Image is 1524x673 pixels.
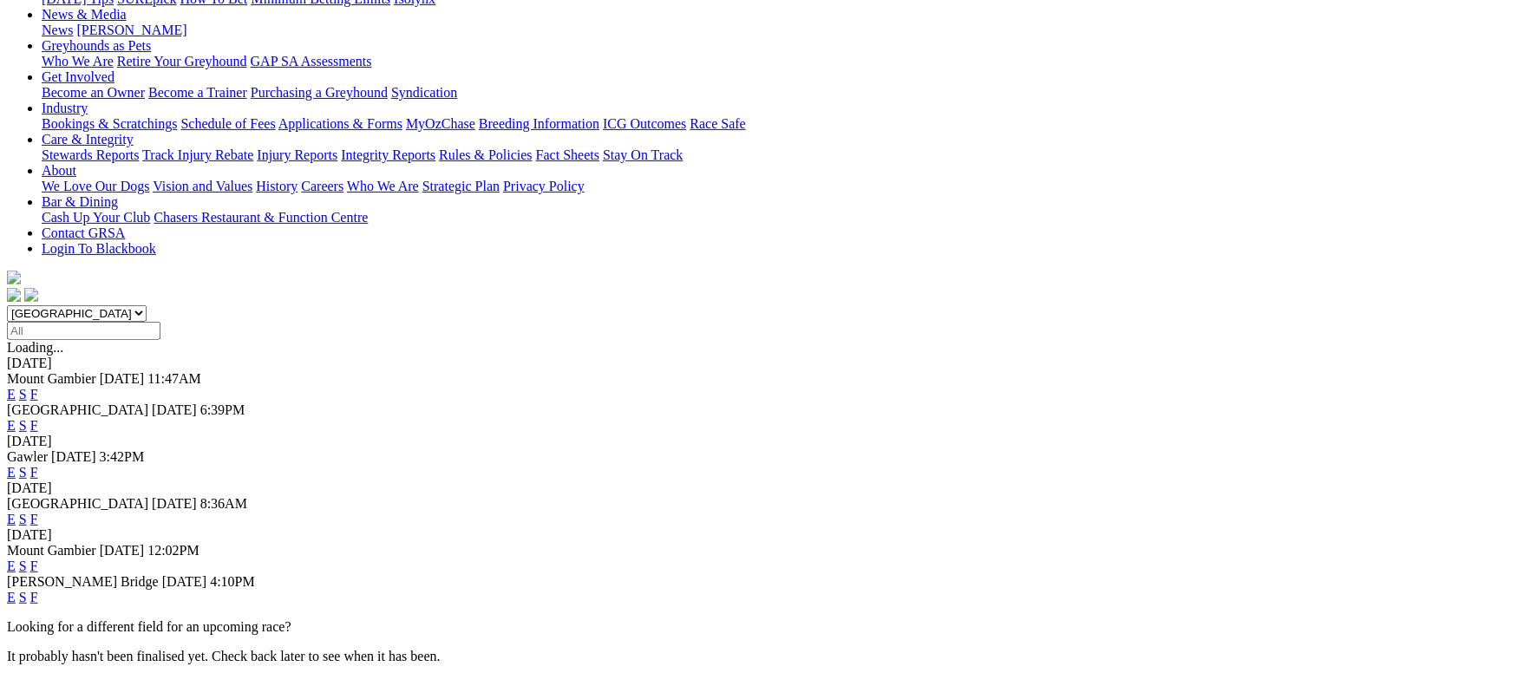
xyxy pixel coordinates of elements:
[42,210,1517,225] div: Bar & Dining
[153,179,252,193] a: Vision and Values
[42,85,145,100] a: Become an Owner
[117,54,247,69] a: Retire Your Greyhound
[42,163,76,178] a: About
[42,69,114,84] a: Get Involved
[7,559,16,573] a: E
[30,512,38,526] a: F
[7,356,1517,371] div: [DATE]
[42,85,1517,101] div: Get Involved
[603,147,683,162] a: Stay On Track
[406,116,475,131] a: MyOzChase
[142,147,253,162] a: Track Injury Rebate
[154,210,368,225] a: Chasers Restaurant & Function Centre
[42,54,1517,69] div: Greyhounds as Pets
[100,449,145,464] span: 3:42PM
[42,132,134,147] a: Care & Integrity
[152,496,197,511] span: [DATE]
[42,194,118,209] a: Bar & Dining
[7,512,16,526] a: E
[7,402,148,417] span: [GEOGRAPHIC_DATA]
[251,85,388,100] a: Purchasing a Greyhound
[42,23,1517,38] div: News & Media
[7,288,21,302] img: facebook.svg
[162,574,207,589] span: [DATE]
[30,465,38,480] a: F
[257,147,337,162] a: Injury Reports
[100,371,145,386] span: [DATE]
[7,449,48,464] span: Gawler
[19,512,27,526] a: S
[42,7,127,22] a: News & Media
[479,116,599,131] a: Breeding Information
[42,179,1517,194] div: About
[503,179,585,193] a: Privacy Policy
[391,85,457,100] a: Syndication
[278,116,402,131] a: Applications & Forms
[200,402,245,417] span: 6:39PM
[536,147,599,162] a: Fact Sheets
[42,23,73,37] a: News
[147,543,199,558] span: 12:02PM
[148,85,247,100] a: Become a Trainer
[147,371,201,386] span: 11:47AM
[24,288,38,302] img: twitter.svg
[7,649,441,663] partial: It probably hasn't been finalised yet. Check back later to see when it has been.
[19,465,27,480] a: S
[200,496,247,511] span: 8:36AM
[42,210,150,225] a: Cash Up Your Club
[7,619,1517,635] p: Looking for a different field for an upcoming race?
[19,387,27,402] a: S
[42,179,149,193] a: We Love Our Dogs
[7,387,16,402] a: E
[152,402,197,417] span: [DATE]
[42,116,177,131] a: Bookings & Scratchings
[7,371,96,386] span: Mount Gambier
[7,418,16,433] a: E
[76,23,186,37] a: [PERSON_NAME]
[19,418,27,433] a: S
[7,480,1517,496] div: [DATE]
[7,434,1517,449] div: [DATE]
[7,590,16,604] a: E
[7,496,148,511] span: [GEOGRAPHIC_DATA]
[439,147,533,162] a: Rules & Policies
[30,387,38,402] a: F
[42,225,125,240] a: Contact GRSA
[256,179,298,193] a: History
[42,147,1517,163] div: Care & Integrity
[7,322,160,340] input: Select date
[30,559,38,573] a: F
[42,116,1517,132] div: Industry
[7,340,63,355] span: Loading...
[42,101,88,115] a: Industry
[210,574,255,589] span: 4:10PM
[341,147,435,162] a: Integrity Reports
[7,271,21,284] img: logo-grsa-white.png
[251,54,372,69] a: GAP SA Assessments
[347,179,419,193] a: Who We Are
[30,418,38,433] a: F
[51,449,96,464] span: [DATE]
[690,116,745,131] a: Race Safe
[42,241,156,256] a: Login To Blackbook
[7,527,1517,543] div: [DATE]
[30,590,38,604] a: F
[19,590,27,604] a: S
[42,147,139,162] a: Stewards Reports
[19,559,27,573] a: S
[7,543,96,558] span: Mount Gambier
[603,116,686,131] a: ICG Outcomes
[42,38,151,53] a: Greyhounds as Pets
[7,574,159,589] span: [PERSON_NAME] Bridge
[180,116,275,131] a: Schedule of Fees
[301,179,343,193] a: Careers
[7,465,16,480] a: E
[42,54,114,69] a: Who We Are
[422,179,500,193] a: Strategic Plan
[100,543,145,558] span: [DATE]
